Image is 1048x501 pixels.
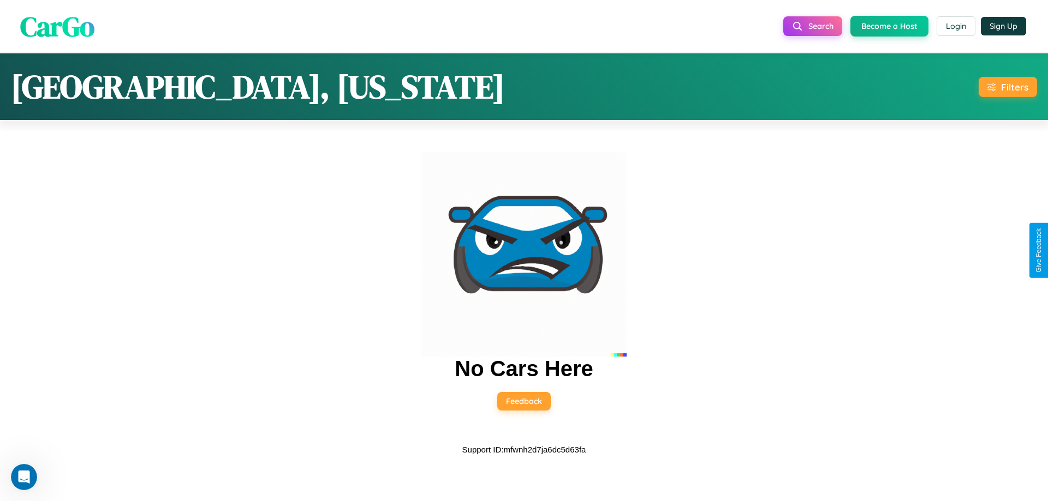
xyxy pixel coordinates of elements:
div: Filters [1001,81,1028,93]
img: car [421,152,627,357]
span: Search [808,21,833,31]
button: Filters [979,77,1037,97]
button: Login [937,16,975,36]
iframe: Intercom live chat [11,464,37,490]
h1: [GEOGRAPHIC_DATA], [US_STATE] [11,64,505,109]
h2: No Cars Here [455,357,593,381]
p: Support ID: mfwnh2d7ja6dc5d63fa [462,442,586,457]
div: Give Feedback [1035,228,1043,273]
span: CarGo [20,7,94,45]
button: Feedback [497,392,551,411]
button: Search [783,16,842,36]
button: Become a Host [850,16,928,37]
button: Sign Up [981,17,1026,35]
